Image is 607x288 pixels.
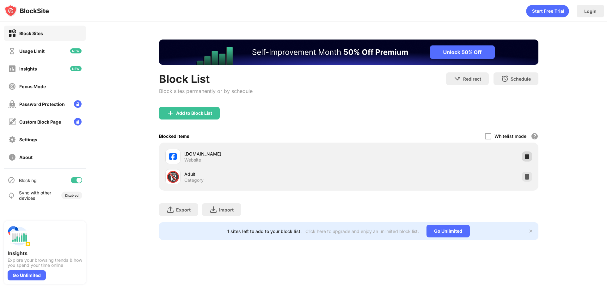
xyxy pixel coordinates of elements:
[19,101,65,107] div: Password Protection
[159,40,538,65] iframe: Banner
[8,83,16,90] img: focus-off.svg
[227,229,302,234] div: 1 sites left to add to your block list.
[184,157,201,163] div: Website
[166,170,180,183] div: 🔞
[8,258,82,268] div: Explore your browsing trends & how you spend your time online
[8,29,16,37] img: block-on.svg
[19,137,37,142] div: Settings
[184,177,204,183] div: Category
[159,72,253,85] div: Block List
[494,133,526,139] div: Whitelist mode
[19,84,46,89] div: Focus Mode
[184,150,349,157] div: [DOMAIN_NAME]
[65,193,78,197] div: Disabled
[463,76,481,82] div: Redirect
[8,225,30,248] img: push-insights.svg
[8,47,16,55] img: time-usage-off.svg
[8,176,15,184] img: blocking-icon.svg
[426,225,470,237] div: Go Unlimited
[169,153,177,160] img: favicons
[8,100,16,108] img: password-protection-off.svg
[19,48,45,54] div: Usage Limit
[70,66,82,71] img: new-icon.svg
[4,4,49,17] img: logo-blocksite.svg
[19,119,61,125] div: Custom Block Page
[8,118,16,126] img: customize-block-page-off.svg
[159,133,189,139] div: Blocked Items
[184,171,349,177] div: Adult
[19,31,43,36] div: Block Sites
[176,207,191,212] div: Export
[528,229,533,234] img: x-button.svg
[19,178,37,183] div: Blocking
[526,5,569,17] div: animation
[8,250,82,256] div: Insights
[305,229,419,234] div: Click here to upgrade and enjoy an unlimited block list.
[8,192,15,199] img: sync-icon.svg
[74,100,82,108] img: lock-menu.svg
[8,65,16,73] img: insights-off.svg
[159,88,253,94] div: Block sites permanently or by schedule
[511,76,531,82] div: Schedule
[8,153,16,161] img: about-off.svg
[176,111,212,116] div: Add to Block List
[8,270,46,280] div: Go Unlimited
[8,136,16,144] img: settings-off.svg
[74,118,82,126] img: lock-menu.svg
[19,190,52,201] div: Sync with other devices
[19,66,37,71] div: Insights
[584,9,597,14] div: Login
[70,48,82,53] img: new-icon.svg
[219,207,234,212] div: Import
[19,155,33,160] div: About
